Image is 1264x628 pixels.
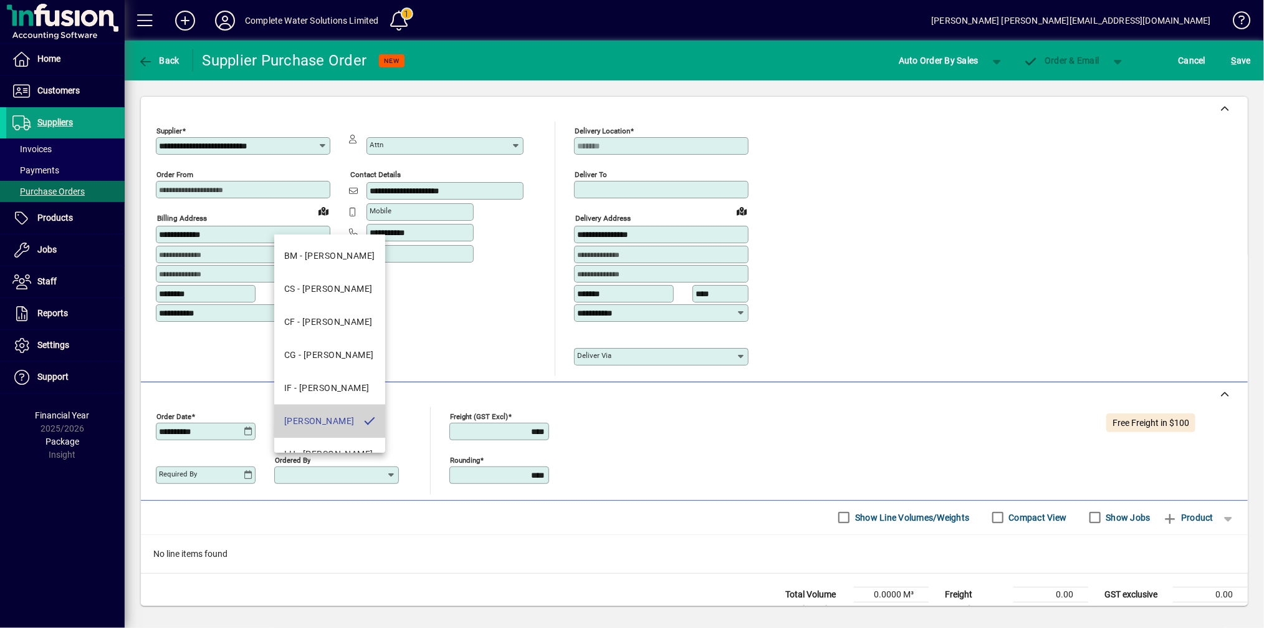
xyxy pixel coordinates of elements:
[45,437,79,447] span: Package
[203,51,367,70] div: Supplier Purchase Order
[577,351,611,360] mat-label: Deliver via
[779,587,854,602] td: Total Volume
[6,330,125,361] a: Settings
[37,54,60,64] span: Home
[370,206,391,215] mat-label: Mobile
[6,266,125,297] a: Staff
[6,75,125,107] a: Customers
[931,11,1211,31] div: [PERSON_NAME] [PERSON_NAME][EMAIL_ADDRESS][DOMAIN_NAME]
[314,201,333,221] a: View on map
[779,602,854,617] td: Total Weight
[854,587,929,602] td: 0.0000 M³
[275,412,320,420] mat-label: Order number
[1017,49,1106,72] button: Order & Email
[1179,51,1206,70] span: Cancel
[141,535,1248,573] div: No line items found
[1157,506,1220,529] button: Product
[853,511,969,524] label: Show Line Volumes/Weights
[1023,56,1099,65] span: Order & Email
[12,186,85,196] span: Purchase Orders
[125,49,193,72] app-page-header-button: Back
[1175,49,1209,72] button: Cancel
[37,85,80,95] span: Customers
[37,308,68,318] span: Reports
[37,213,73,223] span: Products
[245,11,379,31] div: Complete Water Solutions Limited
[1232,56,1237,65] span: S
[1007,511,1067,524] label: Compact View
[1013,602,1088,617] td: 0.00
[575,127,630,135] mat-label: Delivery Location
[1173,602,1248,617] td: 0.00
[37,276,57,286] span: Staff
[893,49,985,72] button: Auto Order By Sales
[1098,587,1173,602] td: GST exclusive
[6,138,125,160] a: Invoices
[450,412,508,420] mat-label: Freight (GST excl)
[1098,602,1173,617] td: GST
[165,9,205,32] button: Add
[384,57,400,65] span: NEW
[6,298,125,329] a: Reports
[939,587,1013,602] td: Freight
[6,181,125,202] a: Purchase Orders
[450,455,480,464] mat-label: Rounding
[138,56,180,65] span: Back
[36,410,90,420] span: Financial Year
[1228,49,1254,72] button: Save
[854,602,929,617] td: 0.0000 Kg
[275,455,310,464] mat-label: Ordered by
[156,412,191,420] mat-label: Order date
[6,160,125,181] a: Payments
[156,170,193,179] mat-label: Order from
[1173,587,1248,602] td: 0.00
[205,9,245,32] button: Profile
[6,234,125,266] a: Jobs
[6,203,125,234] a: Products
[370,140,383,149] mat-label: Attn
[1223,2,1248,43] a: Knowledge Base
[1113,418,1189,428] span: Free Freight in $100
[135,49,183,72] button: Back
[575,170,607,179] mat-label: Deliver To
[12,165,59,175] span: Payments
[1013,587,1088,602] td: 0.00
[37,372,69,382] span: Support
[1104,511,1151,524] label: Show Jobs
[37,244,57,254] span: Jobs
[156,127,182,135] mat-label: Supplier
[939,602,1013,617] td: Rounding
[1232,51,1251,70] span: ave
[6,362,125,393] a: Support
[1163,508,1214,528] span: Product
[899,51,979,70] span: Auto Order By Sales
[12,144,52,154] span: Invoices
[159,470,197,478] mat-label: Required by
[732,201,752,221] a: View on map
[37,340,69,350] span: Settings
[6,44,125,75] a: Home
[37,117,73,127] span: Suppliers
